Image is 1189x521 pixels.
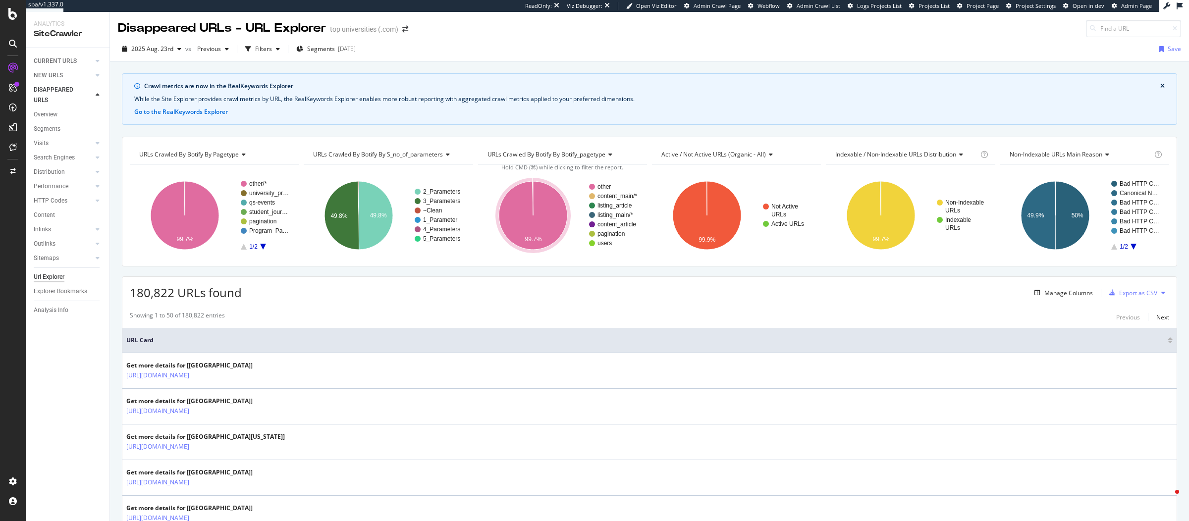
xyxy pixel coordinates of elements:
a: [URL][DOMAIN_NAME] [126,442,189,452]
div: Showing 1 to 50 of 180,822 entries [130,311,225,323]
a: [URL][DOMAIN_NAME] [126,477,189,487]
text: 5_Parameters [423,235,460,242]
text: 99.7% [176,236,193,243]
span: Previous [193,45,221,53]
a: HTTP Codes [34,196,93,206]
button: Previous [1116,311,1140,323]
text: pagination [249,218,276,225]
div: top universities (.com) [330,24,398,34]
div: Save [1168,45,1181,53]
button: Go to the RealKeywords Explorer [134,107,228,116]
svg: A chart. [652,172,819,259]
text: student_jour… [249,208,288,215]
span: Active / Not Active URLs (organic - all) [661,150,766,158]
text: 1/2 [1120,243,1128,250]
iframe: Intercom live chat [1155,487,1179,511]
text: 99.7% [525,236,541,243]
text: listing_main/* [597,211,633,218]
span: Admin Crawl Page [694,2,741,9]
a: DISAPPEARED URLS [34,85,93,105]
text: ~Clean [423,207,442,214]
a: Visits [34,138,93,149]
text: pagination [597,230,625,237]
div: [DATE] [338,45,356,53]
text: 49.8% [331,212,348,219]
svg: A chart. [304,172,471,259]
text: listing_article [597,202,632,209]
span: Non-Indexable URLs Main Reason [1010,150,1102,158]
text: 1/2 [249,243,258,250]
a: Explorer Bookmarks [34,286,103,297]
a: Segments [34,124,103,134]
text: Bad HTTP C… [1120,199,1159,206]
span: 180,822 URLs found [130,284,242,301]
div: NEW URLS [34,70,63,81]
h4: Active / Not Active URLs [659,147,812,162]
text: Indexable [945,216,971,223]
div: Url Explorer [34,272,64,282]
a: Sitemaps [34,253,93,263]
text: 2_Parameters [423,188,460,195]
div: Filters [255,45,272,53]
span: Indexable / Non-Indexable URLs distribution [835,150,956,158]
span: URLs Crawled By Botify By botify_pagetype [487,150,605,158]
a: [URL][DOMAIN_NAME] [126,406,189,416]
text: 3_Parameters [423,198,460,205]
div: CURRENT URLS [34,56,77,66]
a: Projects List [909,2,950,10]
div: A chart. [478,172,646,259]
span: URLs Crawled By Botify By pagetype [139,150,239,158]
span: 2025 Aug. 23rd [131,45,173,53]
button: Export as CSV [1105,285,1157,301]
text: URLs [771,211,786,218]
a: Url Explorer [34,272,103,282]
a: Project Settings [1006,2,1056,10]
div: Analytics [34,20,102,28]
text: content_article [597,221,636,228]
div: Performance [34,181,68,192]
a: CURRENT URLS [34,56,93,66]
a: NEW URLS [34,70,93,81]
h4: Non-Indexable URLs Main Reason [1008,147,1152,162]
span: URLs Crawled By Botify By s_no_of_parameters [313,150,443,158]
text: 99.9% [699,236,715,243]
text: university_pr… [249,190,289,197]
div: arrow-right-arrow-left [402,26,408,33]
div: Get more details for [[GEOGRAPHIC_DATA]] [126,468,253,477]
a: Open in dev [1063,2,1104,10]
div: Sitemaps [34,253,59,263]
div: Manage Columns [1044,289,1093,297]
span: Projects List [919,2,950,9]
div: Segments [34,124,60,134]
text: qs-events [249,199,275,206]
div: Visits [34,138,49,149]
div: Disappeared URLs - URL Explorer [118,20,326,37]
h4: URLs Crawled By Botify By s_no_of_parameters [311,147,464,162]
text: Bad HTTP C… [1120,208,1159,215]
svg: A chart. [130,172,297,259]
a: Project Page [957,2,999,10]
text: 50% [1071,212,1083,219]
text: Active URLs [771,220,804,227]
text: URLs [945,207,960,214]
div: SiteCrawler [34,28,102,40]
div: Content [34,210,55,220]
text: 49.9% [1027,212,1044,219]
div: Crawl metrics are now in the RealKeywords Explorer [144,82,1160,91]
a: Admin Crawl Page [684,2,741,10]
input: Find a URL [1086,20,1181,37]
div: Explorer Bookmarks [34,286,87,297]
div: Export as CSV [1119,289,1157,297]
span: Admin Crawl List [797,2,840,9]
button: Previous [193,41,233,57]
span: vs [185,45,193,53]
text: Non-Indexable [945,199,984,206]
span: Hold CMD (⌘) while clicking to filter the report. [501,163,623,171]
div: A chart. [1000,172,1168,259]
div: DISAPPEARED URLS [34,85,84,105]
span: Segments [307,45,335,53]
text: Not Active [771,203,798,210]
div: Get more details for [[GEOGRAPHIC_DATA]] [126,397,253,406]
div: Overview [34,109,57,120]
button: Manage Columns [1030,287,1093,299]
